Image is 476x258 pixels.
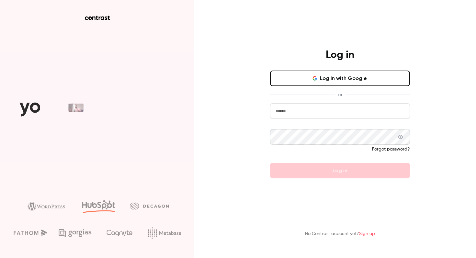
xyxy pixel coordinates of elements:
span: or [335,91,346,98]
p: No Contrast account yet? [305,230,375,237]
h4: Log in [326,49,354,62]
button: Log in with Google [270,71,410,86]
a: Sign up [359,231,375,236]
a: Forgot password? [372,147,410,151]
img: decagon [130,202,169,209]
